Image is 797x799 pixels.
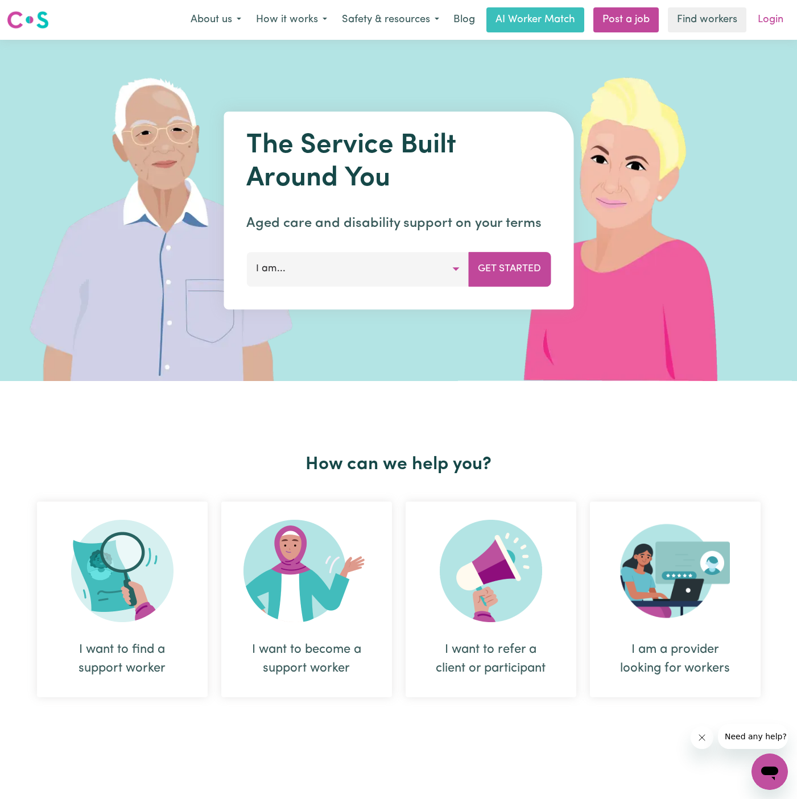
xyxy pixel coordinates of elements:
[617,640,733,678] div: I am a provider looking for workers
[590,502,761,697] div: I am a provider looking for workers
[246,252,469,286] button: I am...
[30,454,767,475] h2: How can we help you?
[593,7,659,32] a: Post a job
[221,502,392,697] div: I want to become a support worker
[246,213,551,234] p: Aged care and disability support on your terms
[243,520,370,622] img: Become Worker
[691,726,713,749] iframe: Close message
[668,7,746,32] a: Find workers
[71,520,174,622] img: Search
[751,754,788,790] iframe: Button to launch messaging window
[335,8,447,32] button: Safety & resources
[64,640,180,678] div: I want to find a support worker
[468,252,551,286] button: Get Started
[37,502,208,697] div: I want to find a support worker
[246,130,551,195] h1: The Service Built Around You
[620,520,730,622] img: Provider
[249,640,365,678] div: I want to become a support worker
[433,640,549,678] div: I want to refer a client or participant
[447,7,482,32] a: Blog
[7,10,49,30] img: Careseekers logo
[486,7,584,32] a: AI Worker Match
[249,8,335,32] button: How it works
[183,8,249,32] button: About us
[7,7,49,33] a: Careseekers logo
[751,7,790,32] a: Login
[718,724,788,749] iframe: Message from company
[406,502,576,697] div: I want to refer a client or participant
[440,520,542,622] img: Refer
